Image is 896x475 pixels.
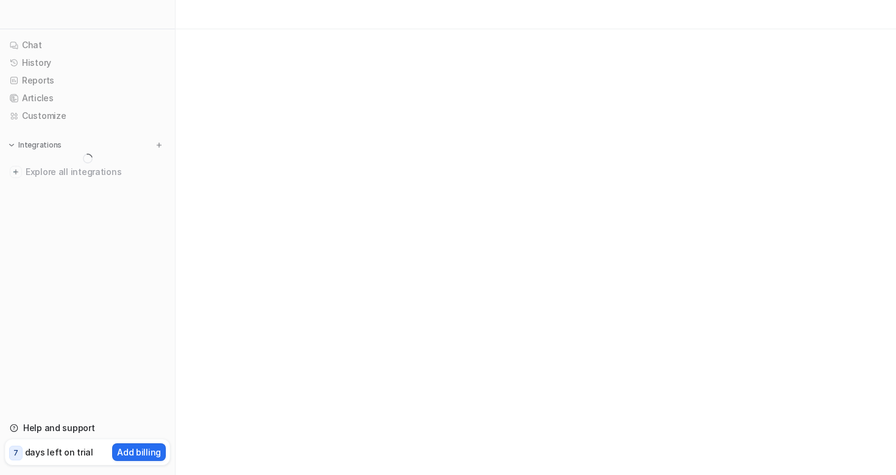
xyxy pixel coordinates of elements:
p: days left on trial [25,446,93,459]
button: Add billing [112,443,166,461]
img: explore all integrations [10,166,22,178]
a: History [5,54,170,71]
p: Add billing [117,446,161,459]
a: Chat [5,37,170,54]
a: Customize [5,107,170,124]
a: Help and support [5,420,170,437]
a: Articles [5,90,170,107]
a: Reports [5,72,170,89]
img: expand menu [7,141,16,149]
span: Explore all integrations [26,162,165,182]
a: Explore all integrations [5,163,170,180]
img: menu_add.svg [155,141,163,149]
button: Integrations [5,139,65,151]
p: Integrations [18,140,62,150]
p: 7 [13,448,18,459]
